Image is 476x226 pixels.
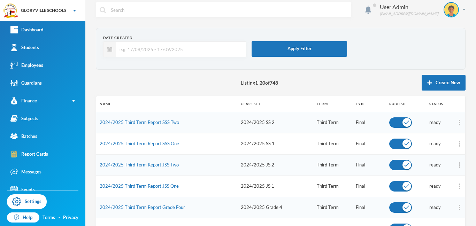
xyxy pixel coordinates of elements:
img: ... [459,205,460,210]
td: Third Term [313,133,352,154]
td: Third Term [313,176,352,197]
a: 2024/2025 Third Term Report JSS Two [100,162,179,167]
td: ready [426,176,454,197]
div: Dashboard [10,26,43,33]
td: Final [352,133,386,154]
td: 2024/2025 JS 1 [237,176,314,197]
button: Apply Filter [252,41,347,57]
td: 2024/2025 Grade 4 [237,197,314,218]
div: Subjects [10,115,38,122]
div: Date Created [103,35,246,40]
td: 2024/2025 SS 2 [237,112,314,133]
img: search [100,7,106,13]
input: e.g. 17/08/2025 - 17/09/2025 [116,41,243,57]
td: ready [426,197,454,218]
td: Final [352,154,386,176]
div: Report Cards [10,150,48,158]
b: 1 [255,80,258,86]
a: 2024/2025 Third Term Report Grade Four [100,204,185,210]
td: ready [426,154,454,176]
div: Messages [10,168,41,176]
td: 2024/2025 JS 2 [237,154,314,176]
a: Terms [43,214,55,221]
th: Class Set [237,96,314,112]
img: logo [4,4,18,18]
th: Type [352,96,386,112]
div: Finance [10,97,37,104]
span: Listing - of [241,79,278,86]
img: ... [459,162,460,168]
a: 2024/2025 Third Term Report JSS One [100,183,179,189]
div: Students [10,44,39,51]
a: Privacy [63,214,78,221]
img: ... [459,141,460,147]
b: 748 [270,80,278,86]
div: User Admin [380,3,438,11]
td: Final [352,112,386,133]
td: Final [352,176,386,197]
td: Final [352,197,386,218]
td: Third Term [313,197,352,218]
td: 2024/2025 SS 1 [237,133,314,154]
td: ready [426,112,454,133]
b: 20 [260,80,265,86]
th: Name [96,96,237,112]
th: Term [313,96,352,112]
img: STUDENT [444,3,458,17]
img: ... [459,120,460,125]
div: Employees [10,62,43,69]
th: Status [426,96,454,112]
button: Create New [422,75,466,91]
td: Third Term [313,112,352,133]
td: ready [426,133,454,154]
div: [EMAIL_ADDRESS][DOMAIN_NAME] [380,11,438,16]
a: Settings [7,194,47,209]
div: Guardians [10,79,42,87]
img: ... [459,184,460,189]
a: 2024/2025 Third Term Report SSS Two [100,119,179,125]
a: Help [7,212,39,223]
a: 2024/2025 Third Term Report SSS One [100,141,179,146]
div: Batches [10,133,37,140]
input: Search [110,2,347,18]
td: Third Term [313,154,352,176]
div: GLORYVILLE SCHOOLS [21,7,66,14]
div: Events [10,186,35,193]
th: Publish [386,96,426,112]
div: · [59,214,60,221]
